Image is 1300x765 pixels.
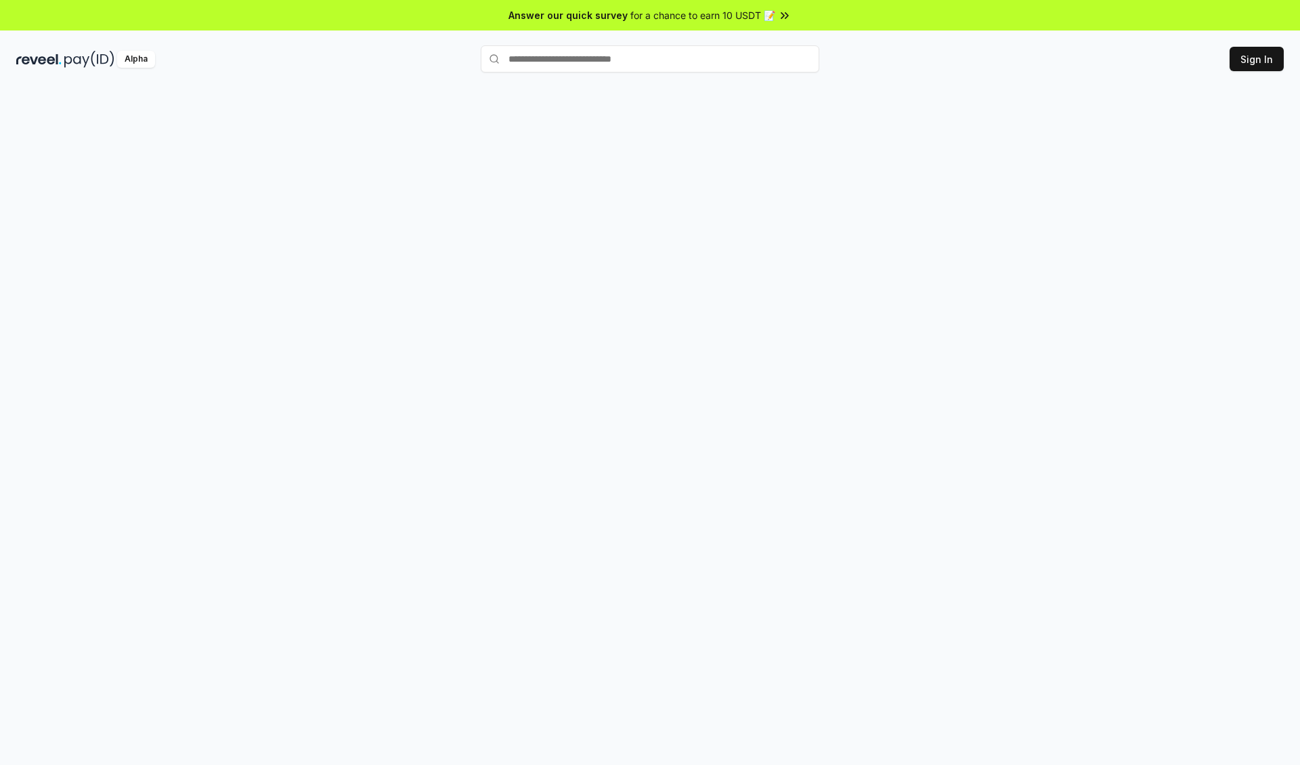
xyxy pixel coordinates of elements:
img: reveel_dark [16,51,62,68]
span: Answer our quick survey [508,8,628,22]
div: Alpha [117,51,155,68]
span: for a chance to earn 10 USDT 📝 [630,8,775,22]
img: pay_id [64,51,114,68]
button: Sign In [1230,47,1284,71]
